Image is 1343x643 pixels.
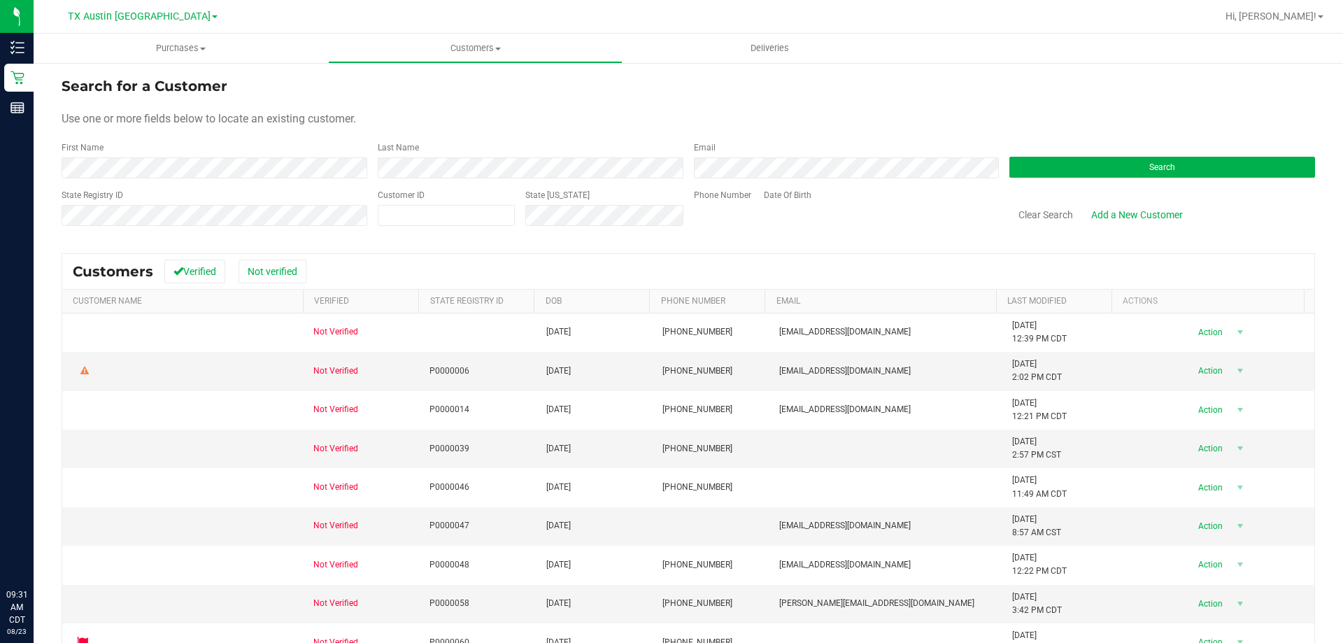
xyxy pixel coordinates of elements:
[313,597,358,610] span: Not Verified
[662,558,732,572] span: [PHONE_NUMBER]
[6,588,27,626] p: 09:31 AM CDT
[1012,435,1061,462] span: [DATE] 2:57 PM CST
[1012,397,1067,423] span: [DATE] 12:21 PM CDT
[661,296,725,306] a: Phone Number
[1231,323,1249,342] span: select
[525,189,590,202] label: State [US_STATE]
[662,325,732,339] span: [PHONE_NUMBER]
[662,597,732,610] span: [PHONE_NUMBER]
[164,260,225,283] button: Verified
[779,597,974,610] span: [PERSON_NAME][EMAIL_ADDRESS][DOMAIN_NAME]
[1225,10,1316,22] span: Hi, [PERSON_NAME]!
[1007,296,1067,306] a: Last Modified
[694,189,751,202] label: Phone Number
[662,365,732,378] span: [PHONE_NUMBER]
[764,189,811,202] label: Date Of Birth
[662,442,732,455] span: [PHONE_NUMBER]
[732,42,808,55] span: Deliveries
[1186,478,1231,497] span: Action
[430,296,504,306] a: State Registry Id
[378,189,425,202] label: Customer ID
[1012,513,1061,539] span: [DATE] 8:57 AM CST
[429,403,469,416] span: P0000014
[378,141,419,154] label: Last Name
[1149,162,1175,172] span: Search
[1009,157,1315,178] button: Search
[313,365,358,378] span: Not Verified
[1009,203,1082,227] button: Clear Search
[694,141,716,154] label: Email
[429,597,469,610] span: P0000058
[1231,400,1249,420] span: select
[429,481,469,494] span: P0000046
[1231,361,1249,381] span: select
[10,101,24,115] inline-svg: Reports
[62,78,227,94] span: Search for a Customer
[313,519,358,532] span: Not Verified
[1186,400,1231,420] span: Action
[313,558,358,572] span: Not Verified
[1012,591,1062,617] span: [DATE] 3:42 PM CDT
[62,112,356,125] span: Use one or more fields below to locate an existing customer.
[78,365,91,378] div: Warning - Level 2
[779,558,911,572] span: [EMAIL_ADDRESS][DOMAIN_NAME]
[314,296,349,306] a: Verified
[10,41,24,55] inline-svg: Inventory
[662,403,732,416] span: [PHONE_NUMBER]
[313,442,358,455] span: Not Verified
[546,365,571,378] span: [DATE]
[546,481,571,494] span: [DATE]
[776,296,800,306] a: Email
[313,325,358,339] span: Not Verified
[73,296,142,306] a: Customer Name
[1231,439,1249,458] span: select
[1231,516,1249,536] span: select
[546,325,571,339] span: [DATE]
[429,519,469,532] span: P0000047
[1231,478,1249,497] span: select
[313,403,358,416] span: Not Verified
[546,296,562,306] a: DOB
[73,263,153,280] span: Customers
[1186,516,1231,536] span: Action
[14,531,56,573] iframe: Resource center
[1012,474,1067,500] span: [DATE] 11:49 AM CDT
[429,442,469,455] span: P0000039
[1012,319,1067,346] span: [DATE] 12:39 PM CDT
[329,42,622,55] span: Customers
[313,481,358,494] span: Not Verified
[1186,555,1231,574] span: Action
[1012,551,1067,578] span: [DATE] 12:22 PM CDT
[623,34,917,63] a: Deliveries
[546,558,571,572] span: [DATE]
[1231,594,1249,614] span: select
[1082,203,1192,227] a: Add a New Customer
[429,558,469,572] span: P0000048
[34,34,328,63] a: Purchases
[41,529,58,546] iframe: Resource center unread badge
[1186,439,1231,458] span: Action
[546,403,571,416] span: [DATE]
[68,10,211,22] span: TX Austin [GEOGRAPHIC_DATA]
[1186,361,1231,381] span: Action
[429,365,469,378] span: P0000006
[779,519,911,532] span: [EMAIL_ADDRESS][DOMAIN_NAME]
[1186,594,1231,614] span: Action
[1231,555,1249,574] span: select
[779,365,911,378] span: [EMAIL_ADDRESS][DOMAIN_NAME]
[779,403,911,416] span: [EMAIL_ADDRESS][DOMAIN_NAME]
[662,481,732,494] span: [PHONE_NUMBER]
[239,260,306,283] button: Not verified
[10,71,24,85] inline-svg: Retail
[62,141,104,154] label: First Name
[546,442,571,455] span: [DATE]
[1186,323,1231,342] span: Action
[546,597,571,610] span: [DATE]
[1123,296,1299,306] div: Actions
[6,626,27,637] p: 08/23
[62,189,123,202] label: State Registry ID
[779,325,911,339] span: [EMAIL_ADDRESS][DOMAIN_NAME]
[328,34,623,63] a: Customers
[546,519,571,532] span: [DATE]
[34,42,328,55] span: Purchases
